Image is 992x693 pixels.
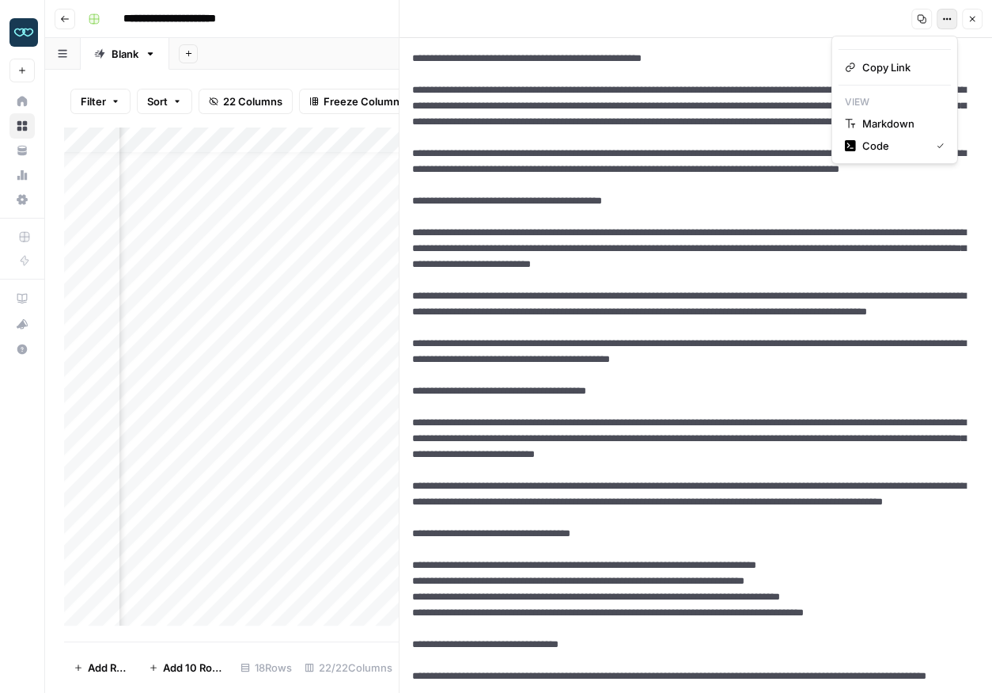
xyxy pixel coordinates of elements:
a: Usage [9,162,35,188]
p: View [839,92,951,112]
button: Add Row [64,655,139,680]
img: Zola Inc Logo [9,18,38,47]
button: Sort [137,89,192,114]
span: Filter [81,93,106,109]
div: 22/22 Columns [298,655,399,680]
span: Copy Link [862,59,938,75]
a: Settings [9,187,35,212]
a: Home [9,89,35,114]
span: Markdown [862,116,938,131]
button: Workspace: Zola Inc [9,13,35,52]
span: Freeze Columns [324,93,405,109]
button: Filter [70,89,131,114]
button: Add 10 Rows [139,655,234,680]
button: Help + Support [9,337,35,362]
div: 18 Rows [234,655,298,680]
button: 22 Columns [199,89,293,114]
span: Sort [147,93,168,109]
span: Add 10 Rows [163,660,225,676]
a: Your Data [9,138,35,163]
div: What's new? [10,312,34,336]
a: Browse [9,113,35,139]
span: Add Row [88,660,130,676]
div: Blank [112,46,138,62]
a: AirOps Academy [9,286,35,311]
span: Code [862,138,924,154]
span: 22 Columns [223,93,282,109]
button: Freeze Columns [299,89,415,114]
a: Blank [81,38,169,70]
button: What's new? [9,311,35,337]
